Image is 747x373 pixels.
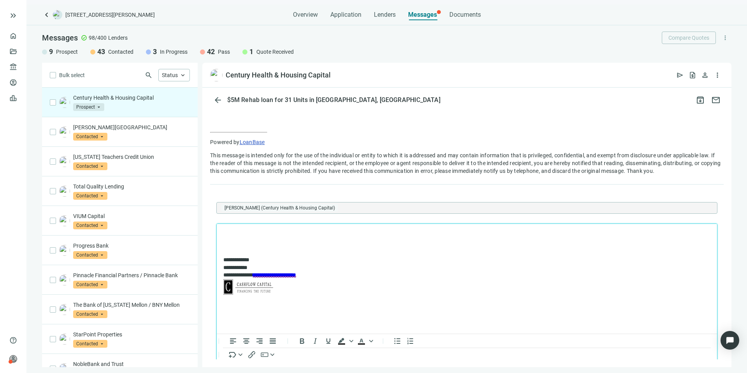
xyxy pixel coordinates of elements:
[391,336,404,346] button: Bullet list
[73,301,190,309] p: The Bank of [US_STATE] Mellon / BNY Mellon
[81,35,87,41] span: check_circle
[210,69,223,81] img: c3c0463e-170e-45d3-9d39-d9bdcabb2d8e
[721,331,739,350] div: Open Intercom Messenger
[59,334,70,345] img: 54a5b9af-dc62-4778-9efe-dde22a5f50b9
[449,11,481,19] span: Documents
[59,156,70,167] img: d981e74d-10ba-40dc-8fa7-7731deba5fc1
[59,215,70,226] img: 6ee3760a-6f1b-4357-aff7-af6f64b83111
[309,336,322,346] button: Italic
[676,71,684,79] span: send
[73,212,190,220] p: VIUM Capital
[224,204,335,212] span: [PERSON_NAME] (Century Health & Housing Capital)
[674,69,686,81] button: send
[711,95,721,105] span: mail
[714,71,721,79] span: more_vert
[719,32,731,44] button: more_vert
[693,92,708,108] button: archive
[73,183,190,190] p: Total Quality Lending
[73,123,190,131] p: [PERSON_NAME][GEOGRAPHIC_DATA]
[162,72,178,78] span: Status
[404,336,417,346] button: Numbered list
[73,222,107,229] span: Contacted
[9,355,17,363] span: person
[708,92,724,108] button: mail
[59,304,70,315] img: aac87969-146a-4106-82b8-837517ef80fb
[218,48,230,56] span: Pass
[207,47,215,56] span: 42
[226,336,240,346] button: Align left
[686,69,699,81] button: request_quote
[699,69,711,81] button: person
[73,133,107,141] span: Contacted
[73,271,190,279] p: Pinnacle Financial Partners / Pinnacle Bank
[696,95,705,105] span: archive
[153,47,157,56] span: 3
[89,34,107,42] span: 98/400
[711,69,724,81] button: more_vert
[145,71,153,79] span: search
[408,11,437,18] span: Messages
[42,33,78,42] span: Messages
[42,10,51,19] a: keyboard_arrow_left
[266,336,279,346] button: Justify
[213,95,223,105] span: arrow_back
[73,103,104,111] span: Prospect
[226,96,442,104] div: $5M Rehab loan for 31 Units in [GEOGRAPHIC_DATA], [GEOGRAPHIC_DATA]
[49,47,53,56] span: 9
[210,92,226,108] button: arrow_back
[374,11,396,19] span: Lenders
[217,224,717,334] iframe: Rich Text Area
[662,32,716,44] button: Compare Quotes
[73,281,107,289] span: Contacted
[73,310,107,318] span: Contacted
[322,336,335,346] button: Underline
[293,11,318,19] span: Overview
[59,186,70,197] img: af21a96f-905c-4480-8ba3-de4c36d5ddae
[256,48,294,56] span: Quote Received
[73,251,107,259] span: Contacted
[59,245,70,256] img: 9aef94f4-9007-4a89-8465-83c5445e156c
[73,360,190,368] p: NobleBank and Trust
[330,11,361,19] span: Application
[179,72,186,79] span: keyboard_arrow_up
[689,71,696,79] span: request_quote
[226,70,331,80] div: Century Health & Housing Capital
[9,336,17,344] span: help
[73,162,107,170] span: Contacted
[59,71,85,79] span: Bulk select
[240,336,253,346] button: Align center
[108,48,133,56] span: Contacted
[73,94,190,102] p: Century Health & Housing Capital
[59,97,70,108] img: c3c0463e-170e-45d3-9d39-d9bdcabb2d8e
[335,336,354,346] div: Background color Black
[73,242,190,250] p: Progress Bank
[65,11,155,19] span: [STREET_ADDRESS][PERSON_NAME]
[73,153,190,161] p: [US_STATE] Teachers Credit Union
[73,331,190,338] p: StarPoint Properties
[160,48,188,56] span: In Progress
[59,274,70,285] img: bb4ebb4b-2c2c-4e07-87d8-c65d4623106c
[226,350,245,359] button: Insert merge tag
[53,10,62,19] img: deal-logo
[9,11,18,20] button: keyboard_double_arrow_right
[59,127,70,137] img: 8f9cbaa9-4a58-45b8-b8ff-597d37050746
[9,63,15,71] span: account_balance
[295,336,309,346] button: Bold
[108,34,128,42] span: Lenders
[221,204,338,212] span: Michael Wade (Century Health & Housing Capital)
[73,192,107,200] span: Contacted
[73,340,107,348] span: Contacted
[97,47,105,56] span: 43
[249,47,253,56] span: 1
[56,48,78,56] span: Prospect
[253,336,266,346] button: Align right
[701,71,709,79] span: person
[722,34,729,41] span: more_vert
[355,336,374,346] div: Text color Black
[245,350,258,359] button: Insert/edit link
